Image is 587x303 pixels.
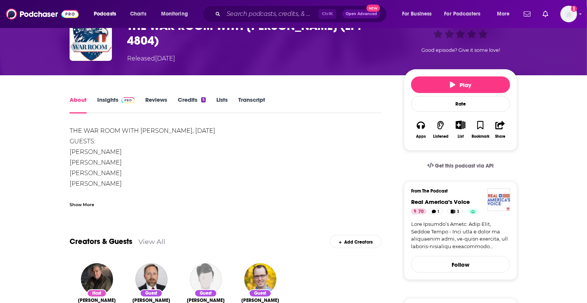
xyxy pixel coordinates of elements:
div: Search podcasts, credits, & more... [210,5,394,23]
a: Lore Ipsumdo’s Ametc: Adip Elit, Seddoe Tempo - Inci utla e dolor ma aliquaenim admi, ve-quisn ex... [411,221,510,250]
div: Listened [433,134,449,139]
a: About [70,96,87,113]
button: Show More Button [453,121,468,129]
h1: THE WAR ROOM WITH STEPHEN K. BANNON (EP. 4804) [127,19,392,48]
span: Monitoring [161,9,188,19]
a: Real America’s Voice [411,198,470,205]
a: InsightsPodchaser Pro [97,96,135,113]
div: Show More ButtonList [451,116,471,143]
div: Share [495,134,505,139]
a: Credits5 [178,96,206,113]
button: Follow [411,256,510,273]
button: Play [411,76,510,93]
button: open menu [439,8,492,20]
img: Rosemary Jenks [190,263,222,295]
span: 3 [457,208,460,216]
button: Open AdvancedNew [342,9,380,19]
button: open menu [156,8,198,20]
span: Charts [130,9,146,19]
button: Share [491,116,510,143]
span: For Podcasters [444,9,481,19]
div: Host [87,289,107,297]
div: Rate [411,96,510,112]
img: Steve Bannon [81,263,113,295]
button: open menu [492,8,519,20]
button: open menu [89,8,126,20]
div: Add Creators [330,235,382,248]
span: More [497,9,510,19]
span: Good episode? Give it some love! [421,47,500,53]
img: THE WAR ROOM WITH STEPHEN K. BANNON (EP. 4804) [70,19,112,61]
div: 5 [201,97,206,103]
a: Reviews [145,96,167,113]
div: THE WAR ROOM WITH [PERSON_NAME], [DATE] GUESTS: [PERSON_NAME] [PERSON_NAME] [PERSON_NAME] [PERSON... [70,126,382,210]
span: Logged in as angelahattar [561,6,577,22]
img: Wade Miller [135,263,168,295]
div: Guest [249,289,272,297]
a: Show notifications dropdown [521,8,534,20]
div: Released [DATE] [127,54,175,63]
img: User Profile [561,6,577,22]
input: Search podcasts, credits, & more... [224,8,318,20]
a: Get this podcast via API [421,157,500,175]
a: Transcript [238,96,265,113]
h3: From The Podcast [411,188,504,194]
a: View All [138,238,165,246]
div: Guest [194,289,217,297]
button: Apps [411,116,431,143]
div: List [458,134,464,139]
span: Get this podcast via API [435,163,494,169]
span: Podcasts [94,9,116,19]
span: Ctrl K [318,9,336,19]
a: Show notifications dropdown [540,8,551,20]
a: 70 [411,208,427,214]
span: 70 [418,208,424,216]
svg: Add a profile image [571,6,577,12]
span: 1 [438,208,439,216]
img: Sean Davis [244,263,276,295]
img: Real America’s Voice [488,188,510,211]
div: Apps [416,134,426,139]
span: For Business [402,9,432,19]
span: New [366,5,380,12]
button: open menu [397,8,441,20]
a: 3 [447,208,463,214]
button: Listened [431,116,450,143]
div: Guest [140,289,163,297]
a: Creators & Guests [70,237,132,246]
button: Bookmark [471,116,490,143]
img: Podchaser - Follow, Share and Rate Podcasts [6,7,79,21]
img: Podchaser Pro [121,97,135,103]
a: Charts [125,8,151,20]
span: Open Advanced [346,12,377,16]
span: Play [450,81,472,89]
a: Lists [216,96,228,113]
a: 1 [429,208,443,214]
div: Bookmark [472,134,489,139]
button: Show profile menu [561,6,577,22]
